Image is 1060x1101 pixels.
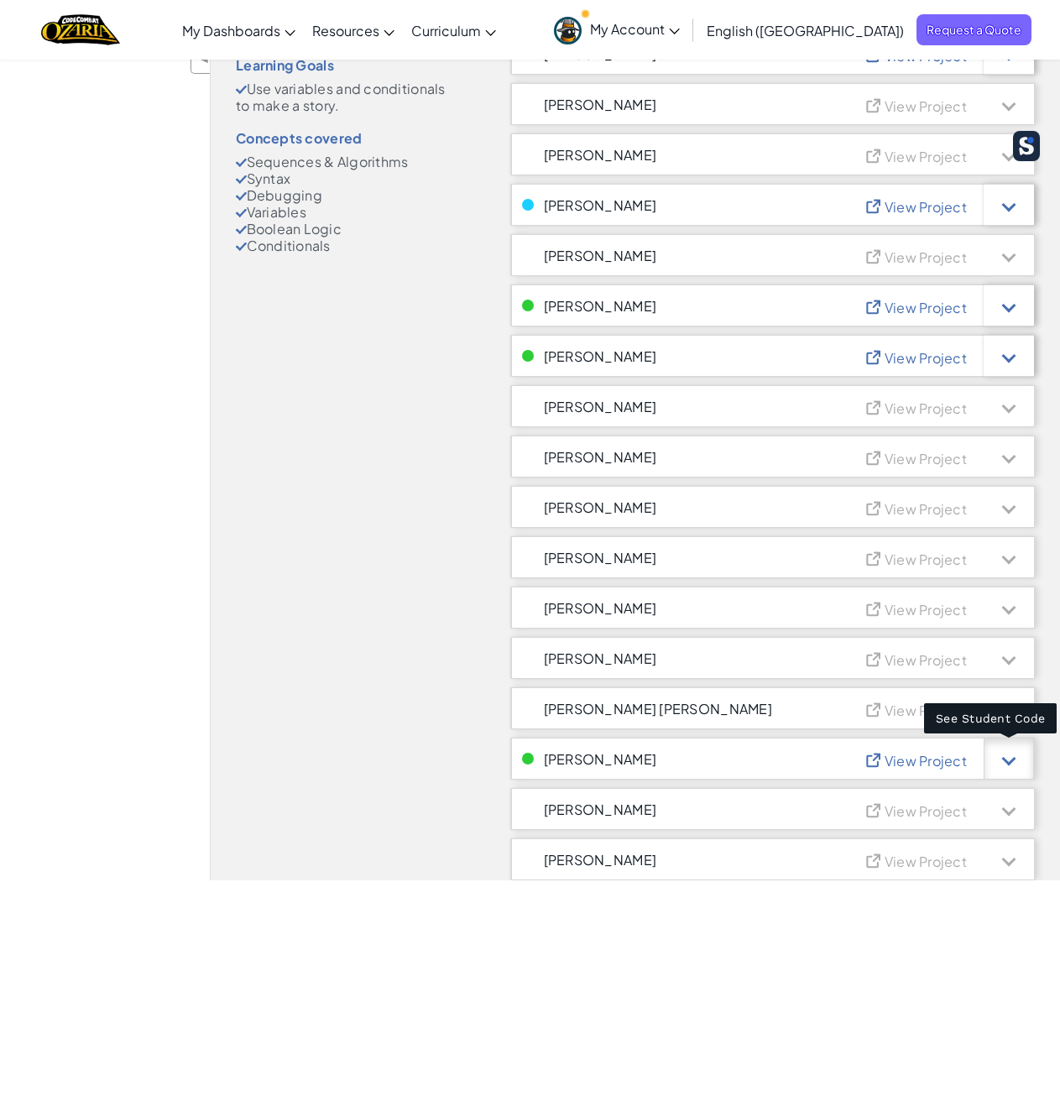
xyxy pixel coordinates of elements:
[864,347,890,365] img: IconViewProject_Blue.svg
[403,8,504,53] a: Curriculum
[236,226,247,234] img: CheckMark.svg
[236,209,247,217] img: CheckMark.svg
[864,498,890,516] img: IconViewProject_Gray.svg
[885,399,967,417] span: View Project
[544,148,657,162] span: [PERSON_NAME]
[864,196,890,214] img: IconViewProject_Blue.svg
[544,198,657,212] span: [PERSON_NAME]
[885,752,967,770] span: View Project
[885,550,967,568] span: View Project
[924,703,1057,733] div: See Student Code
[236,243,247,251] img: CheckMark.svg
[236,187,461,204] li: Debugging
[707,22,904,39] span: English ([GEOGRAPHIC_DATA])
[544,500,657,514] span: [PERSON_NAME]
[885,853,967,870] span: View Project
[554,17,582,44] img: avatar
[544,853,657,867] span: [PERSON_NAME]
[236,221,461,237] li: Boolean Logic
[236,154,461,170] li: Sequences & Algorithms
[864,247,890,264] img: IconViewProject_Gray.svg
[41,13,119,47] img: Home
[864,650,890,667] img: IconViewProject_Gray.svg
[236,170,461,187] li: Syntax
[236,58,461,72] div: Learning Goals
[236,131,461,145] div: Concepts covered
[885,802,967,820] span: View Project
[544,601,657,615] span: [PERSON_NAME]
[885,299,967,316] span: View Project
[236,237,461,254] li: Conditionals
[864,549,890,566] img: IconViewProject_Gray.svg
[864,599,890,617] img: IconViewProject_Gray.svg
[236,192,247,201] img: CheckMark.svg
[885,601,967,618] span: View Project
[864,801,890,818] img: IconViewProject_Gray.svg
[236,175,247,184] img: CheckMark.svg
[236,86,247,94] img: CheckMark.svg
[885,651,967,669] span: View Project
[312,22,379,39] span: Resources
[864,297,890,315] img: IconViewProject_Blue.svg
[885,97,967,115] span: View Project
[544,248,657,263] span: [PERSON_NAME]
[544,399,657,414] span: [PERSON_NAME]
[885,702,967,719] span: View Project
[864,398,890,415] img: IconViewProject_Gray.svg
[304,8,403,53] a: Resources
[864,96,890,113] img: IconViewProject_Gray.svg
[544,450,657,464] span: [PERSON_NAME]
[546,3,688,56] a: My Account
[544,550,657,565] span: [PERSON_NAME]
[698,8,912,53] a: English ([GEOGRAPHIC_DATA])
[885,148,967,165] span: View Project
[885,349,967,367] span: View Project
[544,651,657,665] span: [PERSON_NAME]
[544,299,657,313] span: [PERSON_NAME]
[590,20,680,38] span: My Account
[864,146,890,164] img: IconViewProject_Gray.svg
[885,500,967,518] span: View Project
[174,8,304,53] a: My Dashboards
[411,22,481,39] span: Curriculum
[236,81,461,114] li: Use variables and conditionals to make a story.
[41,13,119,47] a: Ozaria by CodeCombat logo
[864,851,890,869] img: IconViewProject_Gray.svg
[544,47,657,61] span: [PERSON_NAME]
[916,14,1031,45] a: Request a Quote
[864,700,890,717] img: IconViewProject_Gray.svg
[236,204,461,221] li: Variables
[885,248,967,266] span: View Project
[885,198,967,216] span: View Project
[864,448,890,466] img: IconViewProject_Gray.svg
[544,702,772,716] span: [PERSON_NAME] [PERSON_NAME]
[544,802,657,817] span: [PERSON_NAME]
[864,750,890,768] img: IconViewProject_Blue.svg
[544,97,657,112] span: [PERSON_NAME]
[885,450,967,467] span: View Project
[544,752,657,766] span: [PERSON_NAME]
[544,349,657,363] span: [PERSON_NAME]
[182,22,280,39] span: My Dashboards
[236,159,247,167] img: CheckMark.svg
